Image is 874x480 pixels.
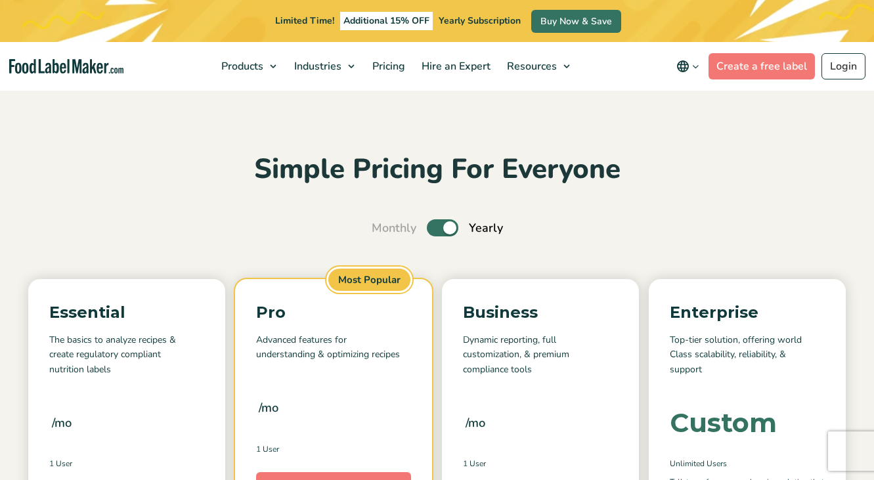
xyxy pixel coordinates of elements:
a: Products [213,42,283,91]
p: Dynamic reporting, full customization, & premium compliance tools [463,333,618,377]
span: Unlimited Users [670,458,727,469]
p: Essential [49,300,204,325]
span: Limited Time! [275,14,334,27]
a: Login [821,53,865,79]
span: Pricing [368,59,406,74]
a: Industries [286,42,361,91]
a: Create a free label [709,53,815,79]
span: Monthly [372,219,416,237]
div: Custom [670,410,777,436]
a: Resources [499,42,577,91]
label: Toggle [427,219,458,236]
span: Yearly [469,219,503,237]
span: Industries [290,59,343,74]
span: Hire an Expert [418,59,492,74]
h2: Simple Pricing For Everyone [10,152,864,188]
a: Buy Now & Save [531,10,621,33]
a: Hire an Expert [414,42,496,91]
p: Business [463,300,618,325]
p: Top-tier solution, offering world Class scalability, reliability, & support [670,333,825,377]
p: Enterprise [670,300,825,325]
span: Resources [503,59,558,74]
span: /mo [466,414,485,432]
p: Advanced features for understanding & optimizing recipes [256,333,411,362]
span: /mo [52,414,72,432]
p: The basics to analyze recipes & create regulatory compliant nutrition labels [49,333,204,377]
span: 1 User [463,458,486,469]
span: 1 User [256,443,279,455]
span: Most Popular [326,267,412,294]
span: 1 User [49,458,72,469]
span: Additional 15% OFF [340,12,433,30]
span: Yearly Subscription [439,14,521,27]
span: Products [217,59,265,74]
a: Pricing [364,42,410,91]
span: /mo [259,399,278,417]
p: Pro [256,300,411,325]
